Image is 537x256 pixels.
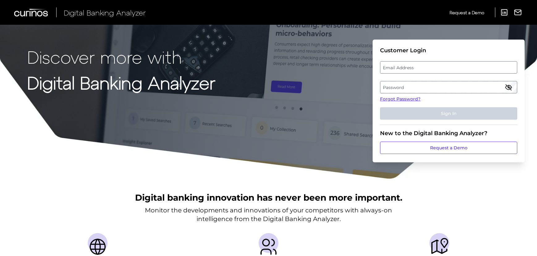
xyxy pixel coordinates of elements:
div: Customer Login [380,47,517,54]
p: Discover more with [27,47,215,66]
strong: Digital Banking Analyzer [27,72,215,93]
a: Request a Demo [450,7,484,18]
h2: Digital banking innovation has never been more important. [135,192,402,203]
p: Monitor the developments and innovations of your competitors with always-on intelligence from the... [145,206,392,223]
span: Request a Demo [450,10,484,15]
a: Request a Demo [380,142,517,154]
label: Email Address [380,62,517,73]
img: Curinos [14,9,49,16]
span: Digital Banking Analyzer [64,8,146,17]
button: Sign In [380,107,517,120]
a: Forgot Password? [380,96,517,102]
div: New to the Digital Banking Analyzer? [380,130,517,137]
label: Password [380,82,517,93]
